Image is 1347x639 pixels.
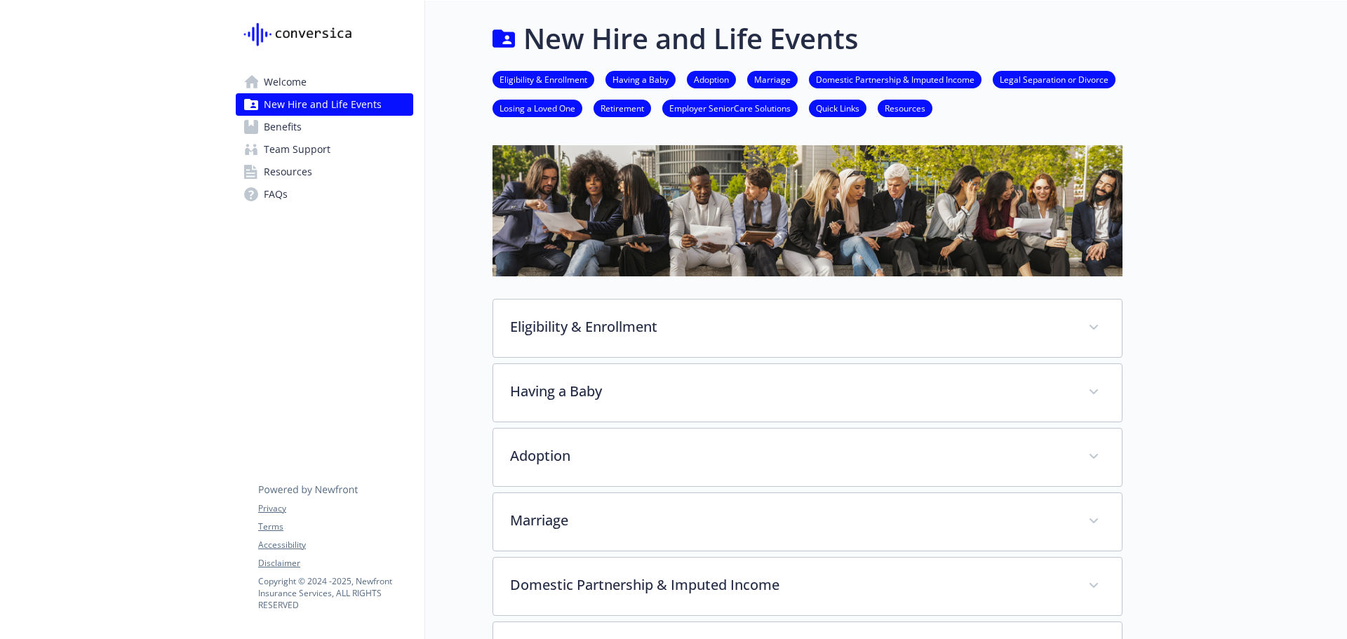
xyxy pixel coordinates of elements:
[264,138,330,161] span: Team Support
[687,72,736,86] a: Adoption
[264,93,382,116] span: New Hire and Life Events
[809,72,981,86] a: Domestic Partnership & Imputed Income
[510,316,1071,337] p: Eligibility & Enrollment
[493,558,1122,615] div: Domestic Partnership & Imputed Income
[258,575,413,611] p: Copyright © 2024 - 2025 , Newfront Insurance Services, ALL RIGHTS RESERVED
[258,557,413,570] a: Disclaimer
[492,145,1122,276] img: new hire page banner
[492,72,594,86] a: Eligibility & Enrollment
[264,161,312,183] span: Resources
[264,183,288,206] span: FAQs
[264,116,302,138] span: Benefits
[236,71,413,93] a: Welcome
[523,18,858,60] h1: New Hire and Life Events
[878,101,932,114] a: Resources
[510,510,1071,531] p: Marriage
[493,300,1122,357] div: Eligibility & Enrollment
[510,445,1071,466] p: Adoption
[493,429,1122,486] div: Adoption
[510,574,1071,596] p: Domestic Partnership & Imputed Income
[993,72,1115,86] a: Legal Separation or Divorce
[809,101,866,114] a: Quick Links
[236,161,413,183] a: Resources
[594,101,651,114] a: Retirement
[493,364,1122,422] div: Having a Baby
[258,520,413,533] a: Terms
[258,539,413,551] a: Accessibility
[510,381,1071,402] p: Having a Baby
[493,493,1122,551] div: Marriage
[236,138,413,161] a: Team Support
[492,101,582,114] a: Losing a Loved One
[605,72,676,86] a: Having a Baby
[236,93,413,116] a: New Hire and Life Events
[747,72,798,86] a: Marriage
[258,502,413,515] a: Privacy
[662,101,798,114] a: Employer SeniorCare Solutions
[236,116,413,138] a: Benefits
[264,71,307,93] span: Welcome
[236,183,413,206] a: FAQs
